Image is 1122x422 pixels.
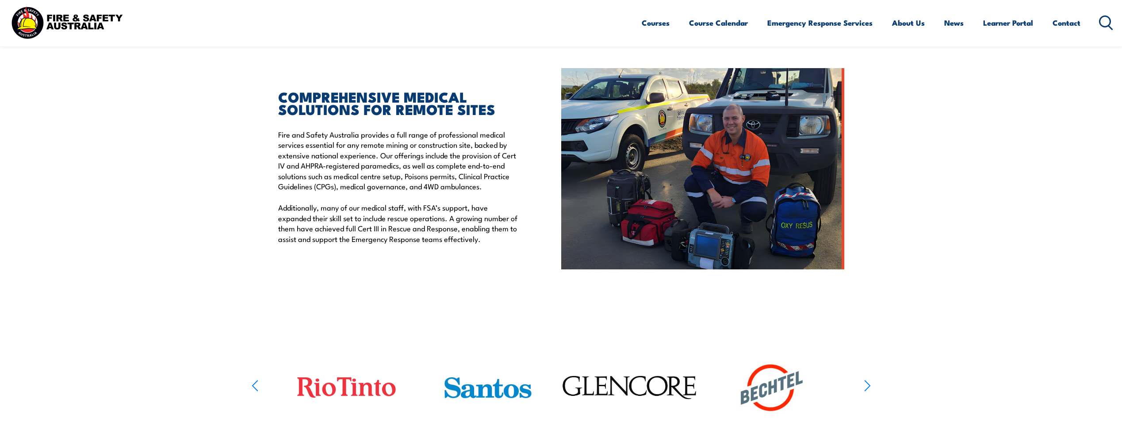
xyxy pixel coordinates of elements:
a: Learner Portal [983,11,1033,35]
h2: COMPREHENSIVE MEDICAL SOLUTIONS FOR REMOTE SITES [278,90,521,115]
a: About Us [892,11,925,35]
a: Emergency Response Services [767,11,873,35]
a: Contact [1053,11,1080,35]
a: Course Calendar [689,11,748,35]
p: Additionally, many of our medical staff, with FSA’s support, have expanded their skill set to inc... [278,202,521,244]
img: Paramedic [561,68,844,269]
a: News [944,11,964,35]
a: Courses [642,11,670,35]
p: Fire and Safety Australia provides a full range of professional medical services essential for an... [278,129,521,191]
